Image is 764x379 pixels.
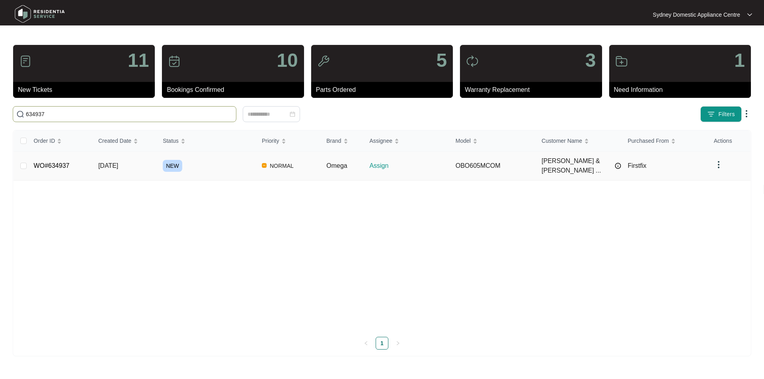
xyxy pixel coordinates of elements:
span: Status [163,136,179,145]
p: Need Information [614,85,751,95]
img: icon [168,55,181,68]
button: filter iconFilters [700,106,742,122]
th: Purchased From [621,130,707,152]
img: search-icon [16,110,24,118]
span: left [364,341,368,346]
span: Order ID [34,136,55,145]
span: Firstfix [628,162,646,169]
button: right [392,337,404,350]
li: Next Page [392,337,404,350]
p: 11 [128,51,149,70]
th: Model [449,130,535,152]
span: NORMAL [267,161,297,171]
th: Order ID [27,130,92,152]
span: NEW [163,160,182,172]
p: Warranty Replacement [465,85,602,95]
th: Actions [707,130,750,152]
p: Assign [369,161,449,171]
span: Omega [326,162,347,169]
span: Customer Name [542,136,582,145]
img: Info icon [615,163,621,169]
img: dropdown arrow [747,13,752,17]
span: [PERSON_NAME] & [PERSON_NAME] ... [542,156,611,175]
img: Vercel Logo [262,163,267,168]
img: icon [19,55,32,68]
p: New Tickets [18,85,155,95]
input: Search by Order Id, Assignee Name, Customer Name, Brand and Model [26,110,233,119]
a: 1 [376,337,388,349]
p: 3 [585,51,596,70]
th: Brand [320,130,363,152]
th: Assignee [363,130,449,152]
img: dropdown arrow [742,109,751,119]
img: icon [615,55,628,68]
p: 1 [734,51,745,70]
th: Priority [255,130,320,152]
img: icon [317,55,330,68]
span: Purchased From [628,136,668,145]
li: Previous Page [360,337,372,350]
p: Bookings Confirmed [167,85,304,95]
p: Parts Ordered [316,85,453,95]
img: icon [466,55,479,68]
img: filter icon [707,110,715,118]
img: dropdown arrow [714,160,723,169]
span: Brand [326,136,341,145]
button: left [360,337,372,350]
span: Filters [718,110,735,119]
th: Customer Name [535,130,621,152]
span: Created Date [98,136,131,145]
a: WO#634937 [34,162,70,169]
p: 5 [436,51,447,70]
th: Status [156,130,255,152]
p: Sydney Domestic Appliance Centre [653,11,740,19]
span: [DATE] [98,162,118,169]
li: 1 [376,337,388,350]
span: Priority [262,136,279,145]
span: Model [456,136,471,145]
span: right [396,341,400,346]
p: 10 [277,51,298,70]
th: Created Date [92,130,156,152]
img: residentia service logo [12,2,68,26]
span: Assignee [369,136,392,145]
td: OBO605MCOM [449,152,535,181]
